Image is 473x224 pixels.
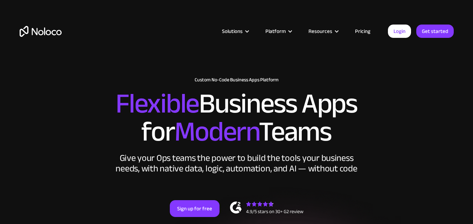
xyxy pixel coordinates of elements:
[20,90,454,146] h2: Business Apps for Teams
[265,27,286,36] div: Platform
[170,200,220,217] a: Sign up for free
[300,27,346,36] div: Resources
[346,27,379,36] a: Pricing
[222,27,243,36] div: Solutions
[416,25,454,38] a: Get started
[213,27,257,36] div: Solutions
[20,77,454,83] h1: Custom No-Code Business Apps Platform
[116,77,199,130] span: Flexible
[308,27,332,36] div: Resources
[174,106,259,158] span: Modern
[388,25,411,38] a: Login
[20,26,62,37] a: home
[257,27,300,36] div: Platform
[114,153,359,174] div: Give your Ops teams the power to build the tools your business needs, with native data, logic, au...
